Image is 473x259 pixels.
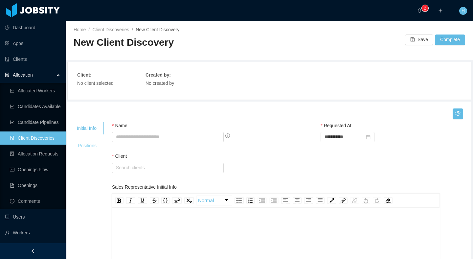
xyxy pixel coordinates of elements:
[138,197,147,204] div: Underline
[438,8,443,13] i: icon: plus
[435,35,465,45] button: Complete
[5,210,60,224] a: icon: robotUsers
[5,73,10,77] i: icon: solution
[10,116,60,129] a: icon: line-chartCandidate Pipelines
[74,37,174,48] span: New Client Discovery
[360,196,382,205] div: rdw-history-control
[112,132,224,142] input: Name
[5,21,60,34] a: icon: pie-chartDashboard
[453,108,463,119] button: icon: setting
[225,133,230,138] span: info-circle
[5,242,60,255] a: icon: profile
[69,140,104,152] div: Positions
[196,196,232,205] a: Block Type
[172,197,182,204] div: Superscript
[422,5,428,12] sup: 2
[235,197,244,204] div: Unordered
[339,197,348,204] div: Link
[269,197,279,204] div: Outdent
[257,197,267,204] div: Indent
[5,53,60,66] a: icon: auditClients
[184,197,194,204] div: Subscript
[10,100,60,113] a: icon: line-chartCandidates Available
[424,5,426,12] p: 2
[132,27,133,32] span: /
[321,123,351,128] label: Requested At
[382,196,394,205] div: rdw-remove-control
[10,84,60,97] a: icon: line-chartAllocated Workers
[13,72,33,78] span: Allocation
[74,27,86,32] a: Home
[196,196,232,205] div: rdw-dropdown
[112,123,127,128] label: Name
[161,197,169,204] div: Monospace
[326,196,337,205] div: rdw-color-picker
[150,197,159,204] div: Strikethrough
[417,8,422,13] i: icon: bell
[293,197,302,204] div: Center
[112,193,440,208] div: rdw-toolbar
[10,147,60,160] a: icon: file-doneAllocation Requests
[115,197,124,204] div: Bold
[362,197,370,204] div: Undo
[77,81,114,86] span: No client selected
[126,197,135,204] div: Italic
[112,184,177,190] label: Sales Representative Initial Info
[337,196,360,205] div: rdw-link-control
[384,197,393,204] div: Remove
[195,196,233,205] div: rdw-block-control
[462,7,465,15] span: H
[233,196,280,205] div: rdw-list-control
[5,37,60,50] a: icon: appstoreApps
[69,122,104,134] div: Initial Info
[10,195,60,208] a: icon: messageComments
[146,81,174,86] span: No created by
[88,27,90,32] span: /
[304,197,313,204] div: Right
[146,72,171,78] strong: Created by :
[281,197,290,204] div: Left
[112,153,127,159] label: Client
[246,197,255,204] div: Ordered
[373,197,381,204] div: Redo
[316,197,325,204] div: Justify
[10,163,60,176] a: icon: idcardOpenings Flow
[77,72,92,78] strong: Client :
[350,197,359,204] div: Unlink
[10,131,60,145] a: icon: file-searchClient Discoveries
[198,197,214,204] span: Normal
[92,27,129,32] a: Client Discoveries
[114,196,195,205] div: rdw-inline-control
[5,226,60,239] a: icon: userWorkers
[366,135,371,139] i: icon: calendar
[10,179,60,192] a: icon: file-textOpenings
[280,196,326,205] div: rdw-textalign-control
[405,35,433,45] button: icon: saveSave
[136,27,179,32] span: New Client Discovery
